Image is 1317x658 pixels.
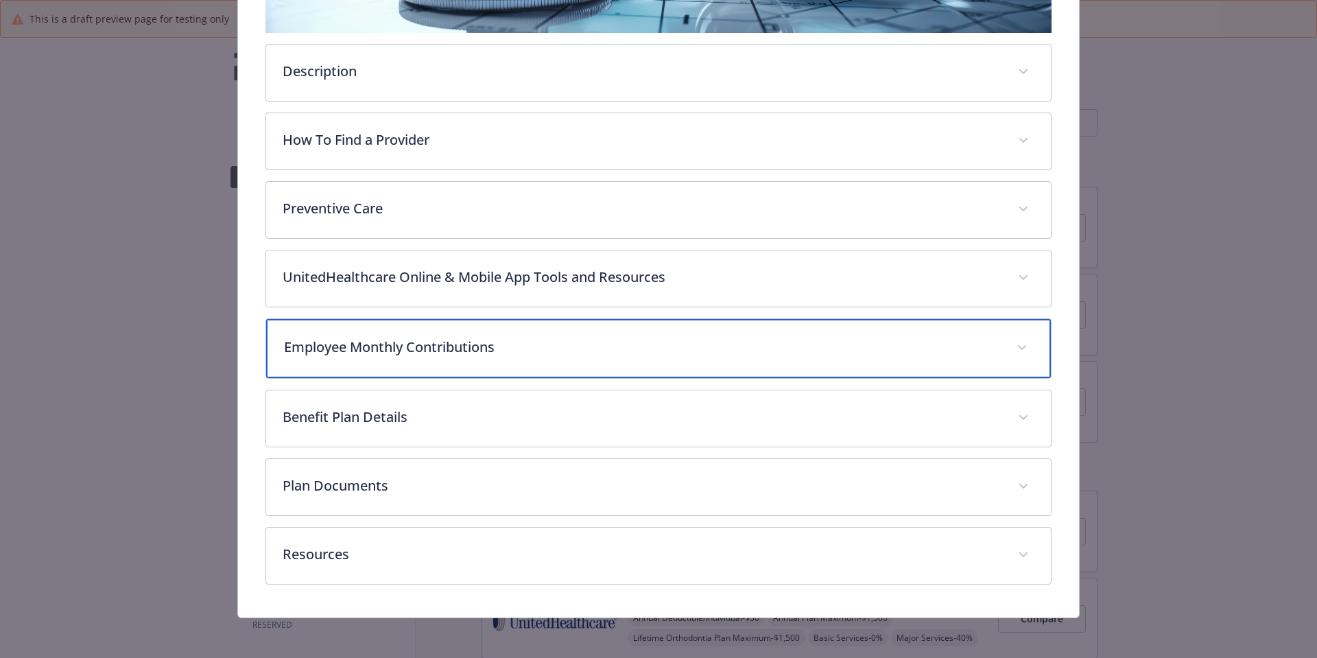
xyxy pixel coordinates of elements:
[283,130,1002,150] p: How To Find a Provider
[283,407,1002,427] p: Benefit Plan Details
[283,61,1002,82] p: Description
[266,528,1052,584] div: Resources
[283,198,1002,219] p: Preventive Care
[283,475,1002,496] p: Plan Documents
[266,319,1052,378] div: Employee Monthly Contributions
[266,182,1052,238] div: Preventive Care
[284,337,1001,357] p: Employee Monthly Contributions
[266,250,1052,307] div: UnitedHealthcare Online & Mobile App Tools and Resources
[266,113,1052,169] div: How To Find a Provider
[266,390,1052,447] div: Benefit Plan Details
[283,267,1002,287] p: UnitedHealthcare Online & Mobile App Tools and Resources
[266,45,1052,101] div: Description
[283,544,1002,565] p: Resources
[266,459,1052,515] div: Plan Documents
